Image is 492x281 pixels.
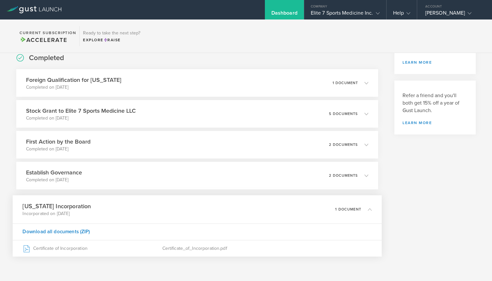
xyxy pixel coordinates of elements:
a: learn more [403,60,468,64]
p: 1 document [333,81,358,85]
p: Completed on [DATE] [26,177,82,183]
div: Download all documents (ZIP) [13,224,382,240]
a: Learn more [403,121,468,125]
span: Raise [103,38,121,42]
div: Certificate_of_Incorporation.pdf [162,240,372,257]
p: Completed on [DATE] [26,146,90,152]
p: Completed on [DATE] [26,115,136,121]
div: Explore [83,37,140,43]
div: [PERSON_NAME] [425,10,481,19]
h3: Refer a friend and you'll both get 15% off a year of Gust Launch. [403,92,468,114]
h3: Ready to take the next step? [83,31,140,35]
h3: [US_STATE] Incorporation [22,202,91,211]
h3: First Action by the Board [26,137,90,146]
span: Accelerate [20,36,67,44]
h3: Foreign Qualification for [US_STATE] [26,76,121,84]
iframe: Chat Widget [459,250,492,281]
div: Ready to take the next step?ExploreRaise [79,26,143,46]
p: 5 documents [329,112,358,116]
p: Completed on [DATE] [26,84,121,91]
h3: Stock Grant to Elite 7 Sports Medicine LLC [26,107,136,115]
div: Dashboard [271,10,297,19]
div: Elite 7 Sports Medicine Inc. [311,10,380,19]
div: Certificate of Incorporation [22,240,162,257]
p: 2 documents [329,143,358,147]
h2: Completed [29,53,64,63]
h2: Current Subscription [20,31,76,35]
h3: Establish Governance [26,168,82,177]
p: 1 document [335,208,361,211]
p: 2 documents [329,174,358,177]
div: Help [393,10,410,19]
p: Incorporated on [DATE] [22,211,91,217]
